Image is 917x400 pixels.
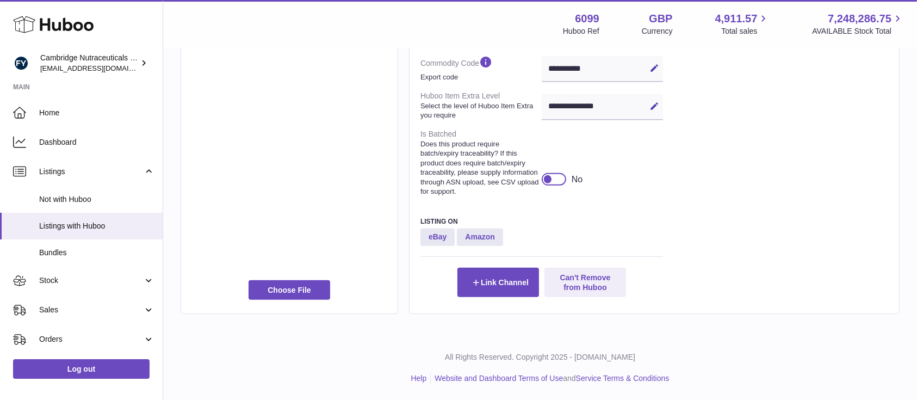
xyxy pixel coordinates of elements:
[715,11,770,36] a: 4,911.57 Total sales
[411,374,427,383] a: Help
[457,268,539,297] button: Link Channel
[39,137,154,147] span: Dashboard
[828,11,891,26] span: 7,248,286.75
[40,64,160,72] span: [EMAIL_ADDRESS][DOMAIN_NAME]
[420,139,539,196] strong: Does this product require batch/expiry traceability? If this product does require batch/expiry tr...
[544,268,626,297] button: Can't Remove from Huboo
[563,26,599,36] div: Huboo Ref
[420,229,455,246] strong: eBay
[39,108,154,118] span: Home
[420,217,663,226] h3: Listing On
[172,352,908,362] p: All Rights Reserved. Copyright 2025 - [DOMAIN_NAME]
[39,334,143,344] span: Orders
[431,373,669,384] li: and
[420,101,539,120] strong: Select the level of Huboo Item Extra you require
[39,248,154,258] span: Bundles
[420,125,542,201] dt: Is Batched
[575,11,599,26] strong: 6099
[572,174,583,186] div: No
[457,229,503,246] strong: Amazon
[249,280,330,300] span: Choose File
[420,51,542,87] dt: Commodity Code
[39,221,154,231] span: Listings with Huboo
[715,11,758,26] span: 4,911.57
[13,359,150,379] a: Log out
[812,26,904,36] span: AVAILABLE Stock Total
[642,26,673,36] div: Currency
[420,87,542,125] dt: Huboo Item Extra Level
[39,275,143,286] span: Stock
[40,53,138,73] div: Cambridge Nutraceuticals Ltd
[435,374,563,383] a: Website and Dashboard Terms of Use
[420,72,539,82] strong: Export code
[721,26,770,36] span: Total sales
[812,11,904,36] a: 7,248,286.75 AVAILABLE Stock Total
[13,55,29,71] img: internalAdmin-6099@internal.huboo.com
[39,305,143,315] span: Sales
[649,11,672,26] strong: GBP
[576,374,670,383] a: Service Terms & Conditions
[39,194,154,205] span: Not with Huboo
[39,167,143,177] span: Listings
